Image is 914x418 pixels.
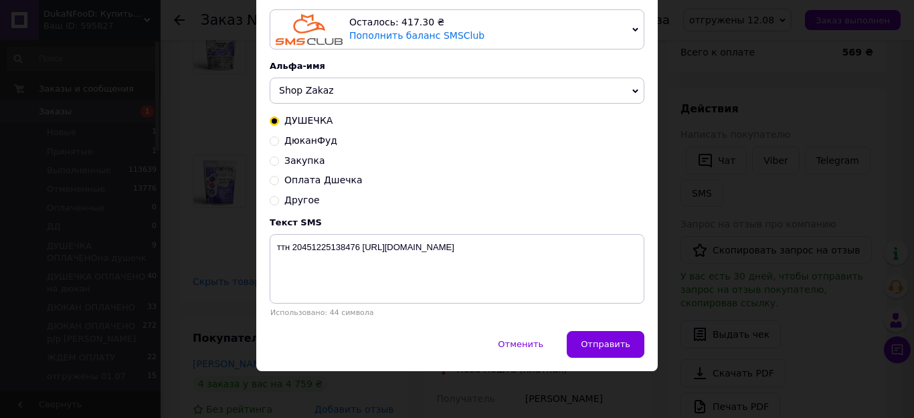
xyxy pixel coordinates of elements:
div: Осталось: 417.30 ₴ [349,16,627,29]
span: ДУШЕЧКА [284,115,333,126]
span: Закупка [284,155,325,166]
button: Отменить [484,331,557,358]
div: Текст SMS [270,217,644,227]
span: Отменить [498,339,543,349]
button: Отправить [567,331,644,358]
span: Shop Zakaz [279,85,334,96]
span: Отправить [581,339,630,349]
span: Другое [284,195,320,205]
div: Использовано: 44 символа [270,308,644,317]
textarea: ттн 20451225138476 [URL][DOMAIN_NAME] [270,234,644,304]
span: Оплата Дшечка [284,175,363,185]
span: Альфа-имя [270,61,325,71]
a: Пополнить баланс SMSClub [349,30,484,41]
span: ДюканФуд [284,135,337,146]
